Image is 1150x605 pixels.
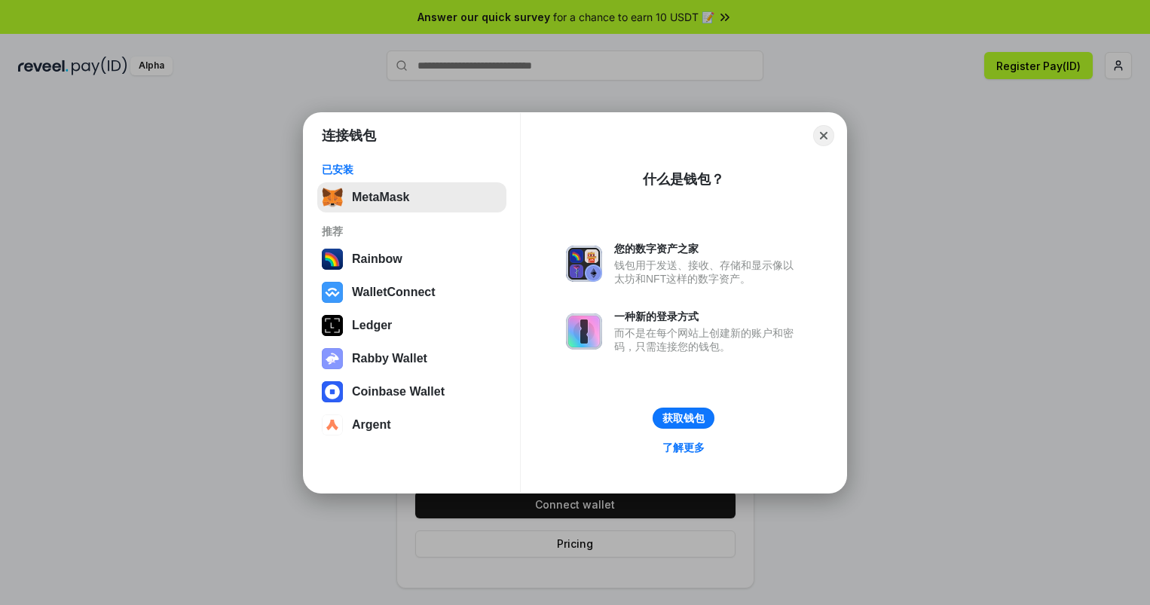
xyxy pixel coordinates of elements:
h1: 连接钱包 [322,127,376,145]
div: Ledger [352,319,392,332]
div: 一种新的登录方式 [614,310,801,323]
div: Rabby Wallet [352,352,427,365]
button: Ledger [317,310,506,341]
img: svg+xml,%3Csvg%20xmlns%3D%22http%3A%2F%2Fwww.w3.org%2F2000%2Fsvg%22%20fill%3D%22none%22%20viewBox... [566,246,602,282]
div: Argent [352,418,391,432]
div: 钱包用于发送、接收、存储和显示像以太坊和NFT这样的数字资产。 [614,258,801,286]
div: Rainbow [352,252,402,266]
div: 已安装 [322,163,502,176]
div: 而不是在每个网站上创建新的账户和密码，只需连接您的钱包。 [614,326,801,353]
div: 获取钱包 [662,411,705,425]
div: MetaMask [352,191,409,204]
button: Close [813,125,834,146]
div: 什么是钱包？ [643,170,724,188]
img: svg+xml,%3Csvg%20width%3D%22120%22%20height%3D%22120%22%20viewBox%3D%220%200%20120%20120%22%20fil... [322,249,343,270]
div: WalletConnect [352,286,436,299]
div: 您的数字资产之家 [614,242,801,255]
img: svg+xml,%3Csvg%20xmlns%3D%22http%3A%2F%2Fwww.w3.org%2F2000%2Fsvg%22%20width%3D%2228%22%20height%3... [322,315,343,336]
button: Coinbase Wallet [317,377,506,407]
div: 了解更多 [662,441,705,454]
img: svg+xml,%3Csvg%20width%3D%2228%22%20height%3D%2228%22%20viewBox%3D%220%200%2028%2028%22%20fill%3D... [322,381,343,402]
img: svg+xml,%3Csvg%20width%3D%2228%22%20height%3D%2228%22%20viewBox%3D%220%200%2028%2028%22%20fill%3D... [322,414,343,435]
a: 了解更多 [653,438,714,457]
img: svg+xml,%3Csvg%20xmlns%3D%22http%3A%2F%2Fwww.w3.org%2F2000%2Fsvg%22%20fill%3D%22none%22%20viewBox... [566,313,602,350]
button: 获取钱包 [653,408,714,429]
button: Argent [317,410,506,440]
img: svg+xml,%3Csvg%20xmlns%3D%22http%3A%2F%2Fwww.w3.org%2F2000%2Fsvg%22%20fill%3D%22none%22%20viewBox... [322,348,343,369]
div: Coinbase Wallet [352,385,445,399]
img: svg+xml,%3Csvg%20width%3D%2228%22%20height%3D%2228%22%20viewBox%3D%220%200%2028%2028%22%20fill%3D... [322,282,343,303]
img: svg+xml,%3Csvg%20fill%3D%22none%22%20height%3D%2233%22%20viewBox%3D%220%200%2035%2033%22%20width%... [322,187,343,208]
div: 推荐 [322,225,502,238]
button: Rainbow [317,244,506,274]
button: MetaMask [317,182,506,212]
button: Rabby Wallet [317,344,506,374]
button: WalletConnect [317,277,506,307]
